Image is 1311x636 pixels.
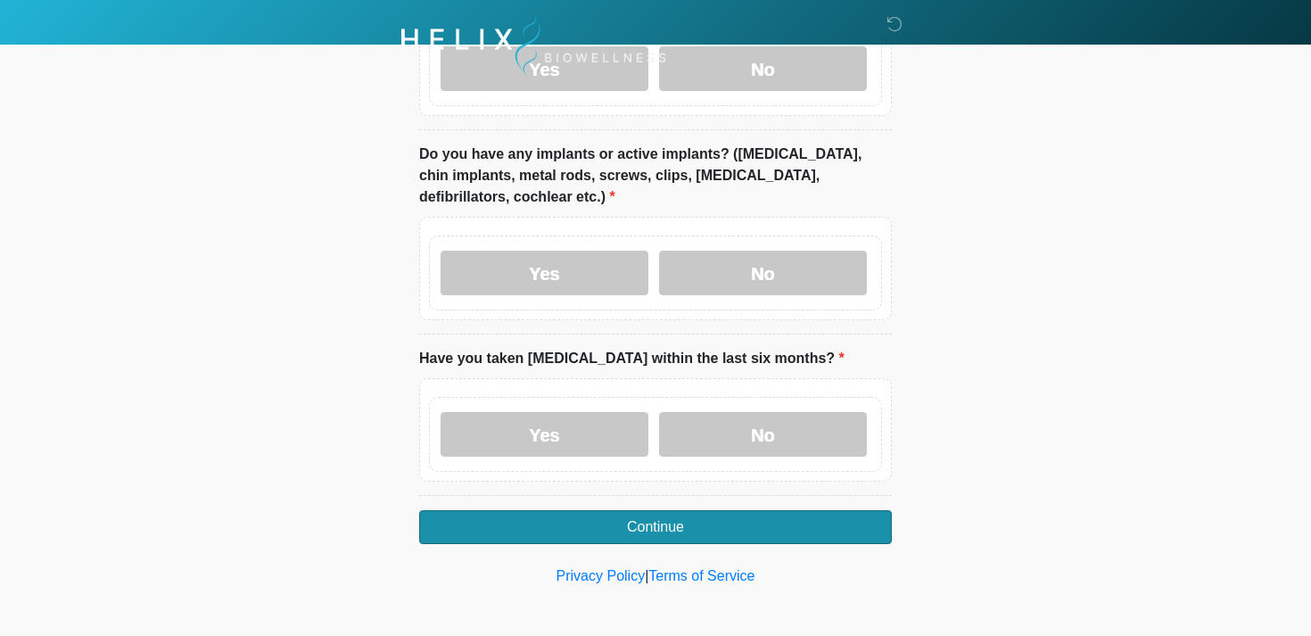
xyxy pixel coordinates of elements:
a: Privacy Policy [557,568,646,583]
a: | [645,568,648,583]
label: Do you have any implants or active implants? ([MEDICAL_DATA], chin implants, metal rods, screws, ... [419,144,892,208]
label: Yes [441,251,648,295]
label: Have you taken [MEDICAL_DATA] within the last six months? [419,348,845,369]
label: No [659,412,867,457]
label: No [659,251,867,295]
label: Yes [441,412,648,457]
a: Terms of Service [648,568,754,583]
img: Helix Biowellness Logo [401,13,666,77]
button: Continue [419,510,892,544]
